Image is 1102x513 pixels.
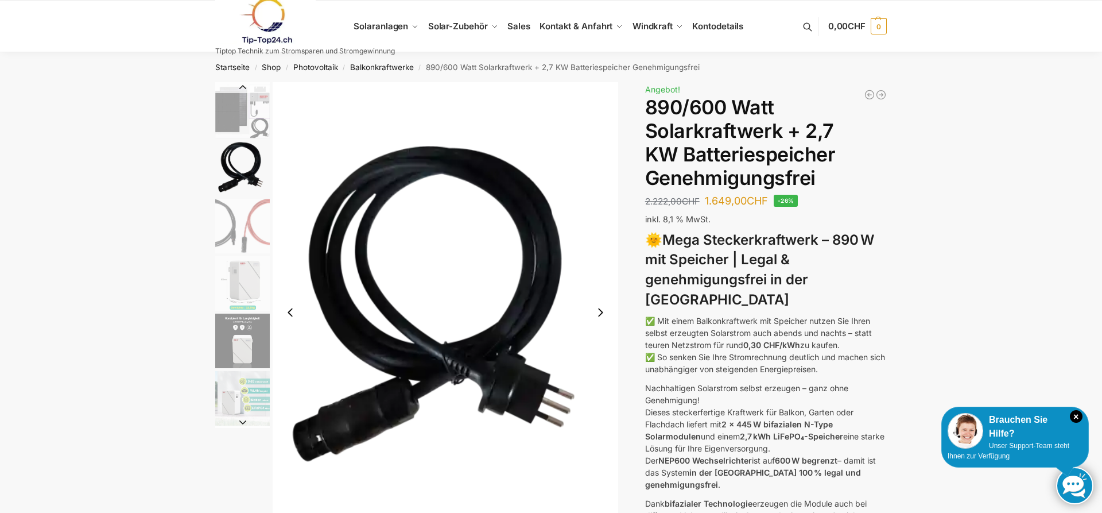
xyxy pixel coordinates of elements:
li: 8 / 12 [212,197,270,254]
button: Previous slide [278,300,302,325]
a: Balkonkraftwerke [350,63,414,72]
bdi: 2.222,00 [645,196,700,207]
a: Startseite [215,63,250,72]
span: 0,00 [828,21,866,32]
li: 12 / 12 [212,427,270,484]
a: Balkonkraftwerk 890 Watt Solarmodulleistung mit 2kW/h Zendure Speicher [875,89,887,101]
span: / [338,63,350,72]
span: / [281,63,293,72]
li: 10 / 12 [212,312,270,369]
a: Sales [503,1,535,52]
h3: 🌞 [645,230,887,310]
a: Solar-Zubehör [424,1,503,52]
a: Kontodetails [688,1,748,52]
strong: NEP600 Wechselrichter [658,456,752,465]
span: Sales [507,21,530,32]
span: Windkraft [633,21,673,32]
span: inkl. 8,1 % MwSt. [645,214,711,224]
a: 0,00CHF 0 [828,9,887,44]
span: 0 [871,18,887,34]
span: Kontodetails [692,21,743,32]
span: / [250,63,262,72]
button: Previous slide [215,82,270,93]
strong: 0,30 CHF/kWh [743,340,800,350]
li: 11 / 12 [212,369,270,427]
img: Balkonkraftwerk 860 [215,84,270,138]
span: -26% [774,195,798,207]
img: Anschlusskabel [215,199,270,253]
span: Angebot! [645,84,680,94]
span: Solar-Zubehör [428,21,488,32]
img: Leise und Wartungsfrei [215,371,270,426]
span: Unser Support-Team steht Ihnen zur Verfügung [948,442,1069,460]
strong: Mega Steckerkraftwerk – 890 W mit Speicher | Legal & genehmigungsfrei in der [GEOGRAPHIC_DATA] [645,232,874,308]
p: Tiptop Technik zum Stromsparen und Stromgewinnung [215,48,395,55]
img: Anschlusskabel-3meter [215,141,270,196]
p: Nachhaltigen Solarstrom selbst erzeugen – ganz ohne Genehmigung! Dieses steckerfertige Kraftwerk ... [645,382,887,491]
img: Langlebig und sicher [215,314,270,368]
p: ✅ Mit einem Balkonkraftwerk mit Speicher nutzen Sie Ihren selbst erzeugten Solarstrom auch abends... [645,315,887,375]
div: Brauchen Sie Hilfe? [948,413,1082,441]
span: / [414,63,426,72]
span: CHF [682,196,700,207]
img: Customer service [948,413,983,449]
i: Schließen [1070,410,1082,423]
strong: bifazialer Technologie [665,499,752,508]
a: Windkraft [628,1,688,52]
bdi: 1.649,00 [705,195,768,207]
strong: 600 W begrenzt [775,456,837,465]
a: Balkonkraftwerk 600/810 Watt Fullblack [864,89,875,101]
strong: in der [GEOGRAPHIC_DATA] 100 % legal und genehmigungsfrei [645,468,861,489]
a: Photovoltaik [293,63,338,72]
span: Kontakt & Anfahrt [540,21,612,32]
img: Nep2,7kwh-speicher [215,256,270,311]
li: 6 / 12 [212,82,270,140]
nav: Breadcrumb [195,52,907,82]
button: Next slide [588,300,612,325]
li: 9 / 12 [212,254,270,312]
button: Next slide [215,416,270,428]
li: 7 / 12 [212,140,270,197]
strong: 2,7 kWh LiFePO₄-Speicher [740,431,843,441]
h1: 890/600 Watt Solarkraftwerk + 2,7 KW Batteriespeicher Genehmigungsfrei [645,96,887,190]
strong: 2 x 445 W bifazialen N-Type Solarmodulen [645,419,833,441]
span: CHF [747,195,768,207]
span: CHF [848,21,866,32]
a: Kontakt & Anfahrt [535,1,628,52]
a: Shop [262,63,281,72]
